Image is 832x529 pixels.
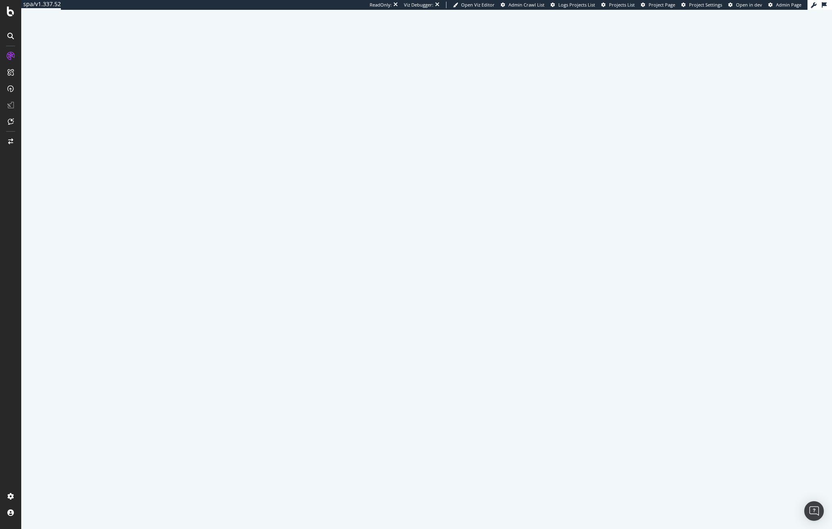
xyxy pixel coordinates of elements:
a: Project Settings [681,2,722,8]
a: Open in dev [728,2,762,8]
span: Logs Projects List [558,2,595,8]
div: Open Intercom Messenger [804,501,824,521]
span: Admin Crawl List [509,2,544,8]
span: Open Viz Editor [461,2,495,8]
div: ReadOnly: [370,2,392,8]
a: Admin Page [768,2,801,8]
span: Open in dev [736,2,762,8]
span: Projects List [609,2,635,8]
a: Open Viz Editor [453,2,495,8]
a: Admin Crawl List [501,2,544,8]
span: Project Settings [689,2,722,8]
a: Logs Projects List [551,2,595,8]
a: Project Page [641,2,675,8]
div: Viz Debugger: [404,2,433,8]
span: Admin Page [776,2,801,8]
a: Projects List [601,2,635,8]
span: Project Page [649,2,675,8]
